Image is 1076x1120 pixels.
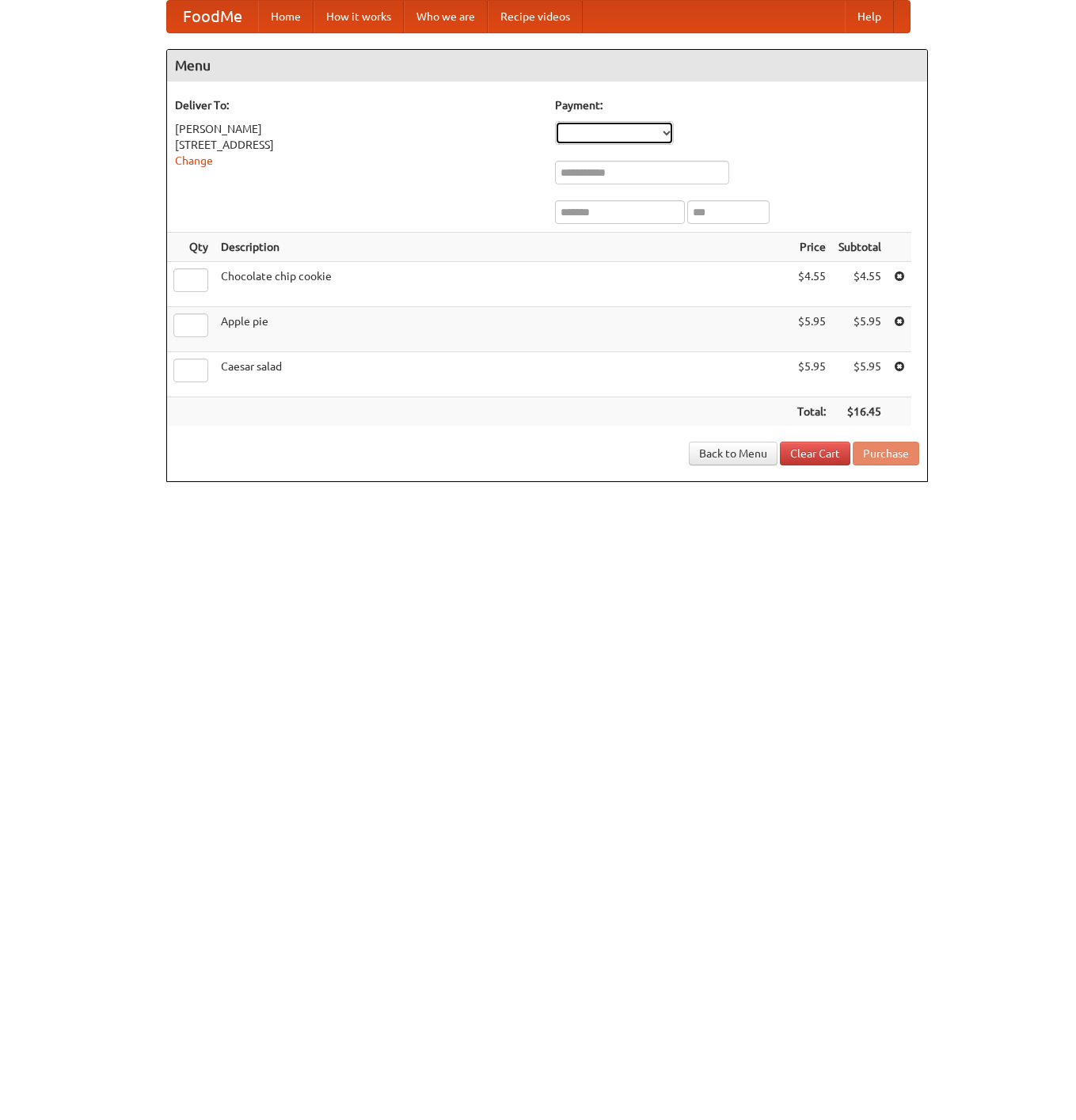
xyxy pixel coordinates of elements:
td: $4.55 [791,262,832,307]
a: Back to Menu [689,442,778,465]
th: $16.45 [832,397,888,427]
h5: Deliver To: [175,97,539,113]
a: How it works [314,1,404,32]
td: Caesar salad [215,352,791,397]
a: Home [258,1,314,32]
a: FoodMe [167,1,258,32]
td: $5.95 [832,307,888,352]
div: [STREET_ADDRESS] [175,137,539,153]
th: Subtotal [832,233,888,262]
a: Who we are [404,1,488,32]
h4: Menu [167,50,927,82]
th: Total: [791,397,832,427]
td: Chocolate chip cookie [215,262,791,307]
td: $5.95 [832,352,888,397]
div: [PERSON_NAME] [175,121,539,137]
th: Qty [167,233,215,262]
td: $4.55 [832,262,888,307]
th: Price [791,233,832,262]
button: Purchase [853,442,919,465]
td: Apple pie [215,307,791,352]
td: $5.95 [791,307,832,352]
a: Recipe videos [488,1,583,32]
th: Description [215,233,791,262]
a: Help [845,1,894,32]
a: Change [175,154,213,167]
td: $5.95 [791,352,832,397]
h5: Payment: [555,97,919,113]
a: Clear Cart [780,442,850,465]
